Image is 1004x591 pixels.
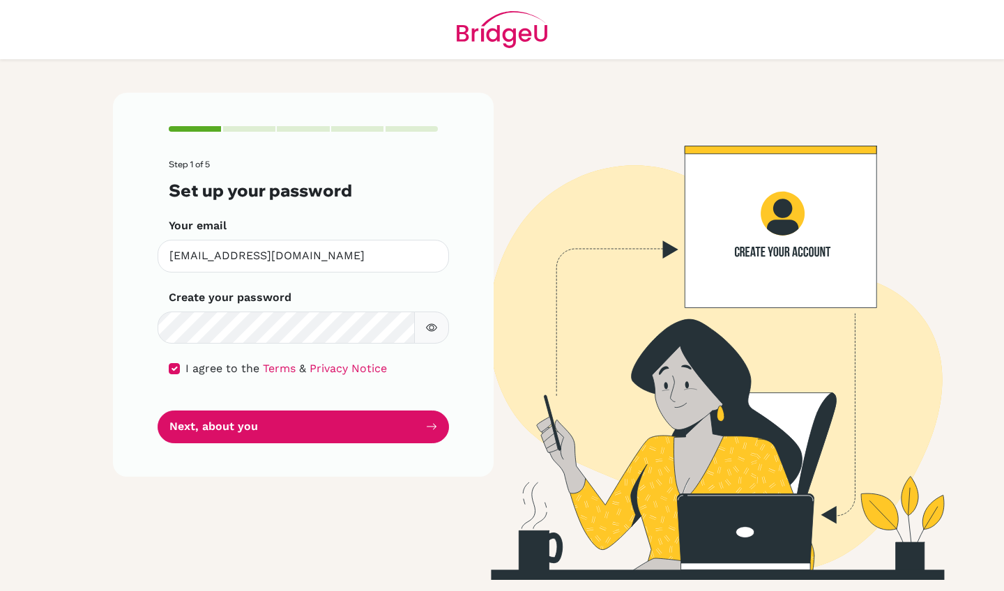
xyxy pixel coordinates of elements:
label: Create your password [169,289,291,306]
span: & [299,362,306,375]
input: Insert your email* [158,240,449,273]
span: I agree to the [185,362,259,375]
label: Your email [169,217,227,234]
button: Next, about you [158,410,449,443]
a: Privacy Notice [310,362,387,375]
a: Terms [263,362,296,375]
h3: Set up your password [169,181,438,201]
span: Step 1 of 5 [169,159,210,169]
